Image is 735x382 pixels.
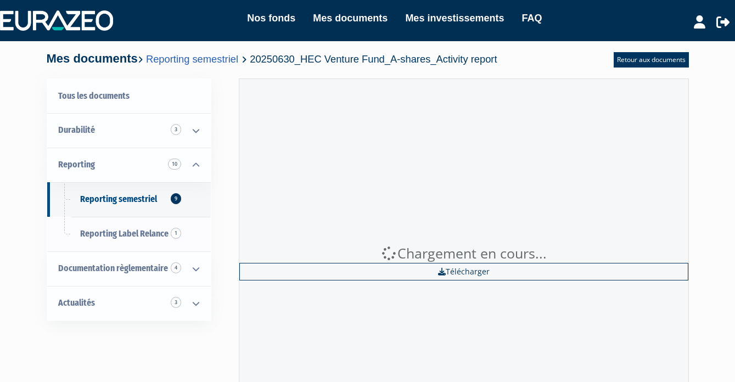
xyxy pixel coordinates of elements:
span: 20250630_HEC Venture Fund_A-shares_Activity report [250,53,497,65]
a: Mes investissements [405,10,504,26]
a: Nos fonds [247,10,295,26]
span: 4 [171,262,181,273]
span: Actualités [58,297,95,308]
a: Durabilité 3 [47,113,211,148]
a: Reporting 10 [47,148,211,182]
span: 3 [171,297,181,308]
a: Reporting semestriel [146,53,238,65]
span: Reporting [58,159,95,170]
span: Durabilité [58,125,95,135]
div: Chargement en cours... [239,244,688,263]
a: Tous les documents [47,79,211,114]
span: Documentation règlementaire [58,263,168,273]
a: Actualités 3 [47,286,211,321]
a: Documentation règlementaire 4 [47,251,211,286]
h4: Mes documents [47,52,497,65]
span: Reporting Label Relance [80,228,169,239]
a: Télécharger [239,263,688,280]
span: 9 [171,193,181,204]
a: Reporting Label Relance1 [47,217,211,251]
span: 1 [171,228,181,239]
a: Mes documents [313,10,388,26]
span: 3 [171,124,181,135]
a: Retour aux documents [614,52,689,68]
a: Reporting semestriel9 [47,182,211,217]
span: 10 [168,159,181,170]
a: FAQ [521,10,542,26]
span: Reporting semestriel [80,194,157,204]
